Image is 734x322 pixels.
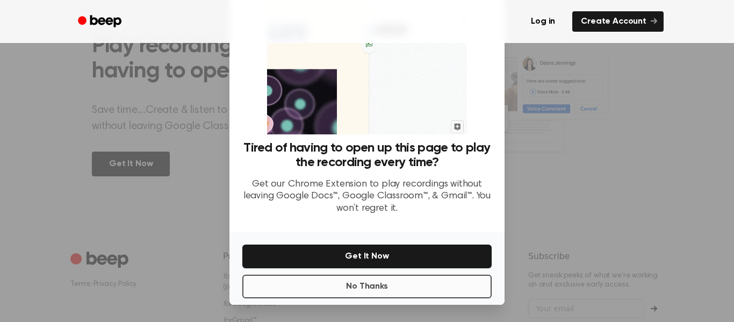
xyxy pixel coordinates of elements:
[242,275,492,298] button: No Thanks
[70,11,131,32] a: Beep
[242,141,492,170] h3: Tired of having to open up this page to play the recording every time?
[520,9,566,34] a: Log in
[242,245,492,268] button: Get It Now
[242,178,492,215] p: Get our Chrome Extension to play recordings without leaving Google Docs™, Google Classroom™, & Gm...
[572,11,664,32] a: Create Account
